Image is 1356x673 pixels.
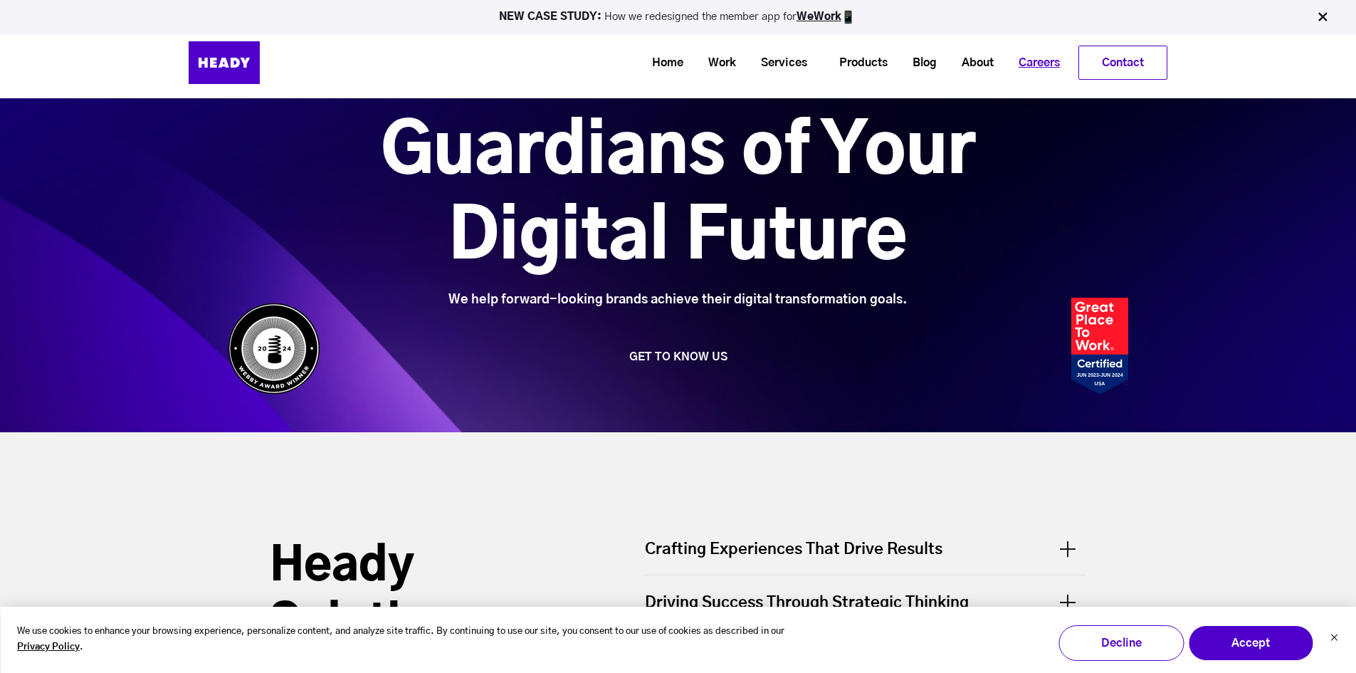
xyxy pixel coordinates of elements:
[690,50,743,76] a: Work
[301,110,1055,281] h1: Guardians of Your Digital Future
[645,538,1086,575] div: Crafting Experiences That Drive Results
[1071,298,1128,395] img: Heady_2023_Certification_Badge
[821,50,895,76] a: Products
[743,50,814,76] a: Services
[1001,50,1067,76] a: Careers
[1315,10,1330,24] img: Close Bar
[797,11,841,22] a: WeWork
[1330,632,1338,647] button: Dismiss cookie banner
[6,10,1350,24] p: How we redesigned the member app for
[301,292,1055,308] div: We help forward-looking brands achieve their digital transformation goals.
[634,50,690,76] a: Home
[270,538,590,652] h2: Heady Solutions
[645,575,1086,628] div: Driving Success Through Strategic Thinking
[228,303,320,395] img: Heady_WebbyAward_Winner-4
[17,624,797,657] p: We use cookies to enhance your browsing experience, personalize content, and analyze site traffic...
[499,11,604,22] strong: NEW CASE STUDY:
[221,350,1135,384] a: GET TO KNOW US
[295,46,1167,80] div: Navigation Menu
[1058,625,1184,661] button: Decline
[673,367,684,384] img: arrow_down
[944,50,1001,76] a: About
[895,50,944,76] a: Blog
[1188,625,1313,661] button: Accept
[17,640,80,656] a: Privacy Policy
[1079,46,1167,79] a: Contact
[189,41,260,84] img: Heady_Logo_Web-01 (1)
[841,10,856,24] img: app emoji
